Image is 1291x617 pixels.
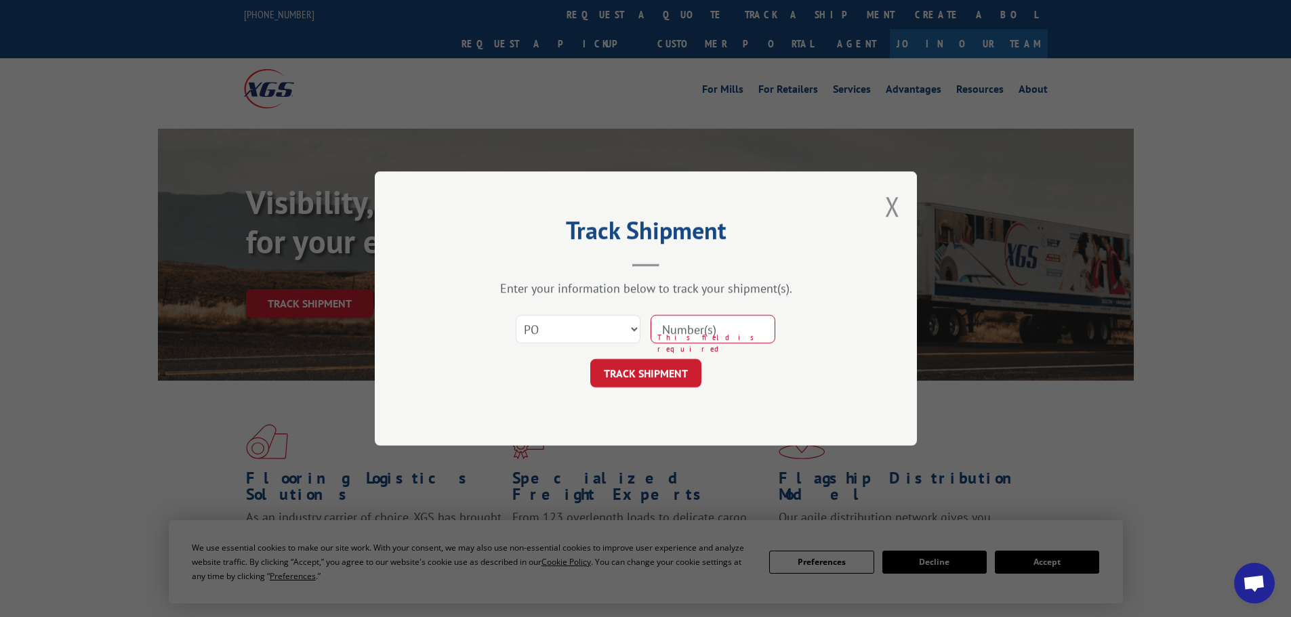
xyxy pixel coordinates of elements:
[443,221,849,247] h2: Track Shipment
[590,359,701,387] button: TRACK SHIPMENT
[443,280,849,296] div: Enter your information below to track your shipment(s).
[651,315,775,343] input: Number(s)
[885,188,900,224] button: Close modal
[1234,563,1275,603] a: Open chat
[657,332,775,354] span: This field is required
